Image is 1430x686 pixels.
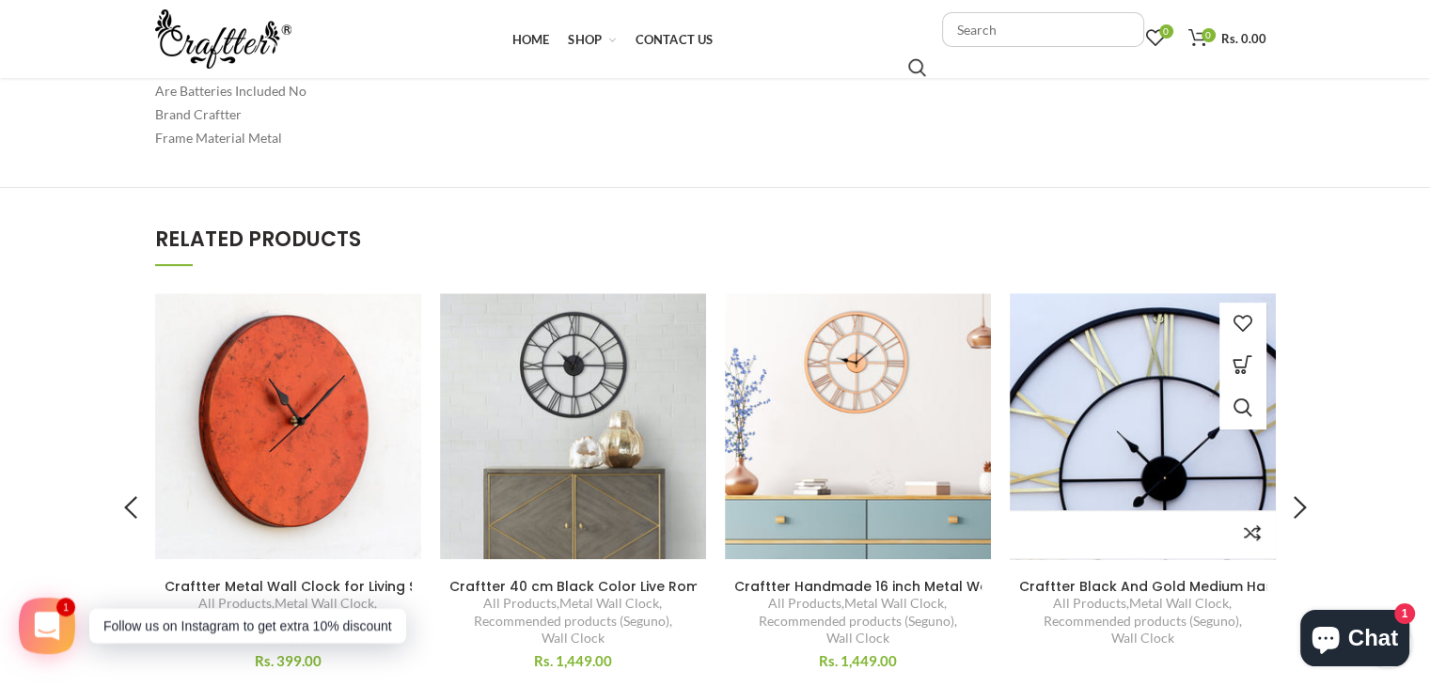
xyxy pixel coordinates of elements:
span: 0 [1159,24,1173,39]
span: Rs. 399.00 [255,652,322,669]
a: Recommended products (Seguno) [759,613,954,630]
a: Home [502,21,558,58]
span: Craftter Metal Wall Clock for Living Study Hall Dining and Bedroom [165,577,621,596]
a: All Products [198,595,272,612]
input: Search [942,12,1144,47]
a: Metal Wall Clock [844,595,944,612]
div: , , , [1019,595,1266,647]
span: 0 [1202,28,1216,42]
a: Craftter Black And Gold Medium Handmade Wall Clock Metal Wall Art Sculpture Wall Decor And Hangin... [1019,578,1266,595]
span: Craftter 40 cm Black Color Live Roman Skeleton Metal Wall Clock Decorative Wall Art Hanging Wall ... [449,577,1202,596]
a: Shop [558,21,625,58]
a: Craftter Handmade 16 inch Metal Wall Clock 400mm Elegant Retro Skeleton Timepiece with Live Roman... [734,578,982,595]
span: Contact Us [636,32,714,47]
input: Search [908,58,926,77]
a: Metal Wall Clock [1129,595,1229,612]
a: All Products [768,595,841,612]
a: Wall Clock [826,630,889,647]
div: , , , [449,595,697,647]
a: Recommended products (Seguno) [474,613,669,630]
a: Craftter 40 cm Black Color Live Roman Skeleton Metal Wall Clock Decorative Wall Art Hanging Wall ... [449,578,697,595]
a: 0 Rs. 0.00 [1179,20,1276,57]
span: 1 [55,597,76,617]
a: Contact Us [626,21,723,58]
div: , , , [165,595,412,647]
span: Rs. 1,449.00 [819,652,897,669]
div: Colour Grey Material Metal Are Batteries Included No Brand Craftter Frame Material Metal [155,31,1276,149]
a: Recommended products (Seguno) [189,613,385,630]
inbox-online-store-chat: Shopify online store chat [1295,610,1415,671]
a: Metal Wall Clock [559,595,659,612]
a: All Products [1053,595,1126,612]
span: Rs. 0.00 [1221,31,1266,46]
a: Recommended products (Seguno) [1044,613,1239,630]
span: Home [511,32,549,47]
a: Wall Clock [1111,630,1174,647]
a: Add to wishlist [1219,303,1266,345]
a: Metal Wall Clock [275,595,374,612]
a: Wall Clock [542,630,605,647]
a: 0 [1137,20,1174,57]
span: RELATED PRODUCTS [155,225,361,254]
span: Rs. 1,449.00 [534,652,612,669]
a: Wall Clock [257,630,320,647]
a: All Products [483,595,557,612]
div: , , , [734,595,982,647]
a: Craftter Metal Wall Clock for Living Study Hall Dining and Bedroom [165,578,412,595]
span: Shop [568,32,602,47]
